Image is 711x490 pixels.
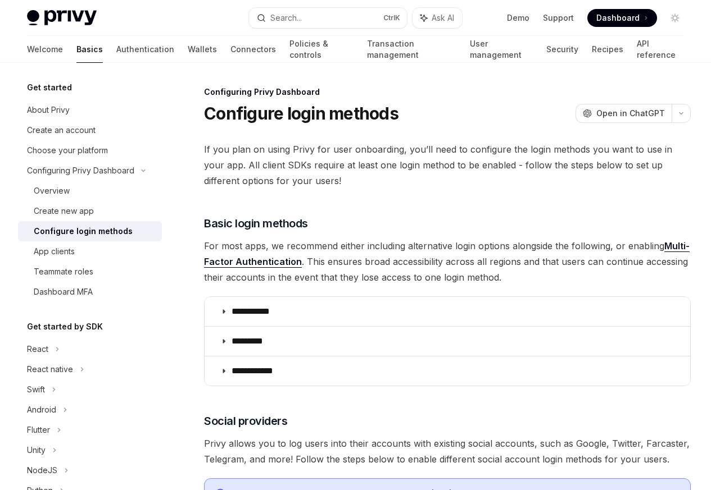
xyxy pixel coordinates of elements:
[18,262,162,282] a: Teammate roles
[27,423,50,437] div: Flutter
[27,81,72,94] h5: Get started
[204,436,691,467] span: Privy allows you to log users into their accounts with existing social accounts, such as Google, ...
[596,12,640,24] span: Dashboard
[18,241,162,262] a: App clients
[204,216,308,231] span: Basic login methods
[383,13,400,22] span: Ctrl K
[34,225,133,238] div: Configure login methods
[18,140,162,161] a: Choose your platform
[204,413,287,429] span: Social providers
[18,120,162,140] a: Create an account
[666,9,684,27] button: Toggle dark mode
[270,11,302,25] div: Search...
[27,164,134,177] div: Configuring Privy Dashboard
[27,342,48,356] div: React
[27,383,45,396] div: Swift
[546,36,578,63] a: Security
[27,144,108,157] div: Choose your platform
[27,10,97,26] img: light logo
[27,443,46,457] div: Unity
[27,363,73,376] div: React native
[27,103,70,117] div: About Privy
[470,36,533,63] a: User management
[34,285,93,299] div: Dashboard MFA
[249,8,407,28] button: Search...CtrlK
[587,9,657,27] a: Dashboard
[27,403,56,416] div: Android
[18,221,162,241] a: Configure login methods
[188,36,217,63] a: Wallets
[367,36,456,63] a: Transaction management
[204,141,691,189] span: If you plan on using Privy for user onboarding, you’ll need to configure the login methods you wa...
[204,103,398,123] h1: Configure login methods
[592,36,623,63] a: Recipes
[18,201,162,221] a: Create new app
[289,36,354,63] a: Policies & controls
[27,320,103,333] h5: Get started by SDK
[18,181,162,201] a: Overview
[27,464,57,477] div: NodeJS
[27,123,96,137] div: Create an account
[204,238,691,285] span: For most apps, we recommend either including alternative login options alongside the following, o...
[637,36,684,63] a: API reference
[576,104,672,123] button: Open in ChatGPT
[413,8,462,28] button: Ask AI
[27,36,63,63] a: Welcome
[34,265,93,278] div: Teammate roles
[18,282,162,302] a: Dashboard MFA
[432,12,454,24] span: Ask AI
[76,36,103,63] a: Basics
[34,245,75,258] div: App clients
[230,36,276,63] a: Connectors
[204,86,691,98] div: Configuring Privy Dashboard
[18,100,162,120] a: About Privy
[507,12,529,24] a: Demo
[34,204,94,218] div: Create new app
[543,12,574,24] a: Support
[116,36,174,63] a: Authentication
[34,184,70,198] div: Overview
[596,108,665,119] span: Open in ChatGPT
